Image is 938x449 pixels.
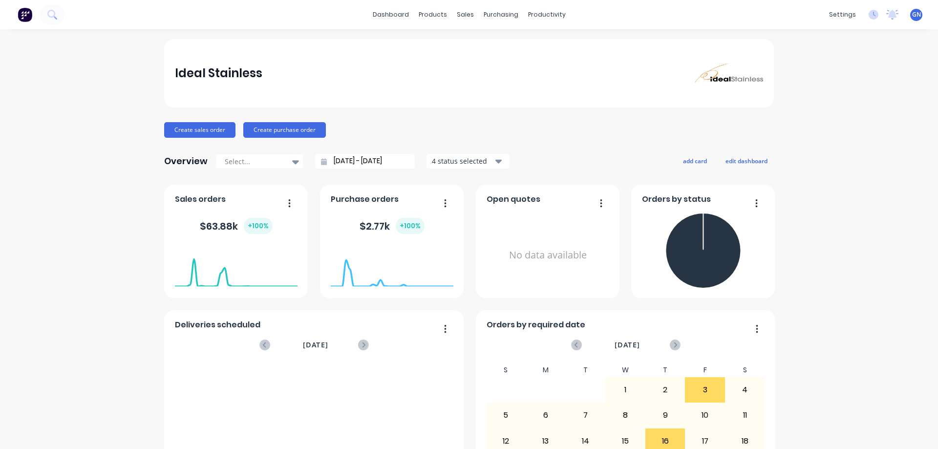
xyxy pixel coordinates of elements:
div: W [605,363,645,377]
div: F [685,363,725,377]
div: T [645,363,685,377]
span: [DATE] [615,340,640,350]
span: Deliveries scheduled [175,319,260,331]
a: dashboard [368,7,414,22]
div: sales [452,7,479,22]
div: + 100 % [396,218,425,234]
span: Purchase orders [331,193,399,205]
div: settings [824,7,861,22]
div: $ 2.77k [360,218,425,234]
div: 1 [606,378,645,402]
div: No data available [487,209,609,301]
div: Ideal Stainless [175,64,262,83]
div: 4 [725,378,765,402]
div: 6 [526,403,565,428]
span: [DATE] [303,340,328,350]
span: Sales orders [175,193,226,205]
div: S [725,363,765,377]
div: 10 [685,403,725,428]
div: T [566,363,606,377]
div: 2 [646,378,685,402]
div: M [526,363,566,377]
button: Create sales order [164,122,235,138]
div: + 100 % [244,218,273,234]
div: 5 [487,403,526,428]
button: Create purchase order [243,122,326,138]
button: edit dashboard [719,154,774,167]
div: Overview [164,151,208,171]
div: 9 [646,403,685,428]
div: products [414,7,452,22]
button: add card [677,154,713,167]
div: 11 [725,403,765,428]
div: 3 [685,378,725,402]
span: Open quotes [487,193,540,205]
img: Ideal Stainless [695,64,763,83]
img: Factory [18,7,32,22]
div: productivity [523,7,571,22]
span: Orders by status [642,193,711,205]
div: 7 [566,403,605,428]
div: purchasing [479,7,523,22]
span: Orders by required date [487,319,585,331]
div: S [486,363,526,377]
div: 4 status selected [432,156,493,166]
span: GN [912,10,921,19]
button: 4 status selected [426,154,510,169]
div: 8 [606,403,645,428]
div: $ 63.88k [200,218,273,234]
